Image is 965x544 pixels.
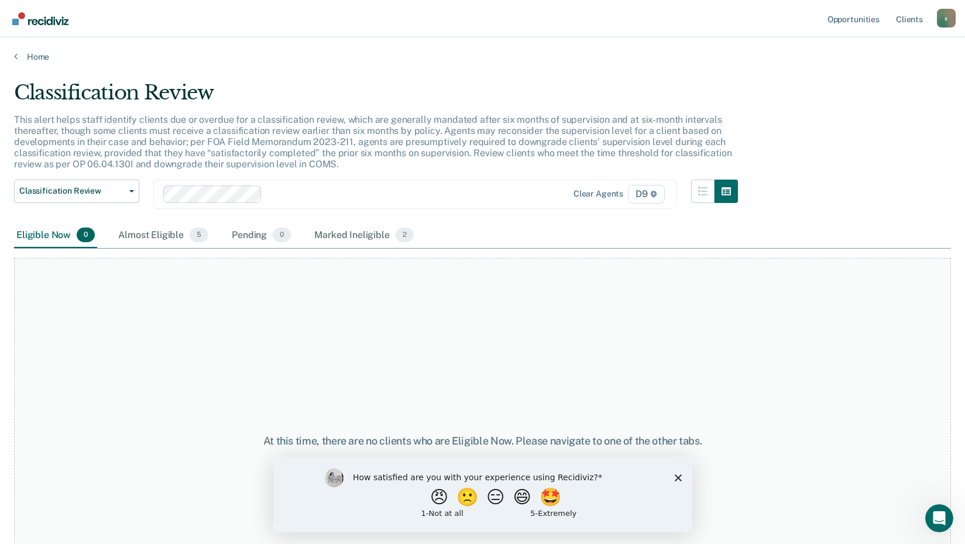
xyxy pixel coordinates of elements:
div: At this time, there are no clients who are Eligible Now. Please navigate to one of the other tabs. [249,435,717,447]
button: Classification Review [14,180,139,203]
div: Almost Eligible5 [116,223,211,249]
iframe: Survey by Kim from Recidiviz [273,457,692,532]
span: D9 [628,185,665,204]
span: 0 [77,228,95,243]
div: Classification Review [14,81,738,114]
img: Recidiviz [12,12,68,25]
span: Classification Review [19,186,125,196]
p: This alert helps staff identify clients due or overdue for a classification review, which are gen... [14,114,732,170]
div: Pending0 [229,223,293,249]
div: s [937,9,956,27]
iframe: Intercom live chat [925,504,953,532]
div: Marked Ineligible2 [312,223,416,249]
div: Eligible Now0 [14,223,97,249]
span: 2 [396,228,414,243]
div: Clear agents [573,189,623,199]
span: 5 [190,228,208,243]
button: Profile dropdown button [937,9,956,27]
span: 0 [273,228,291,243]
a: Home [14,51,951,62]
